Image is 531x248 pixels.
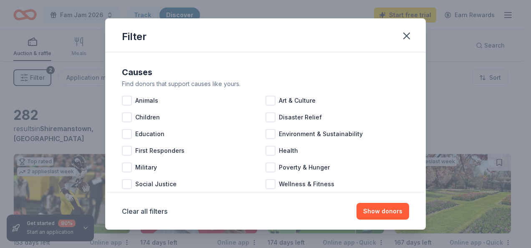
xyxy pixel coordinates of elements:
[135,129,164,139] span: Education
[279,112,322,122] span: Disaster Relief
[279,179,334,189] span: Wellness & Fitness
[135,96,158,106] span: Animals
[135,112,160,122] span: Children
[279,162,330,172] span: Poverty & Hunger
[135,179,177,189] span: Social Justice
[357,203,409,220] button: Show donors
[279,146,298,156] span: Health
[122,66,409,79] div: Causes
[122,30,147,43] div: Filter
[122,79,409,89] div: Find donors that support causes like yours.
[279,96,316,106] span: Art & Culture
[122,206,167,216] button: Clear all filters
[279,129,363,139] span: Environment & Sustainability
[135,162,157,172] span: Military
[135,146,185,156] span: First Responders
